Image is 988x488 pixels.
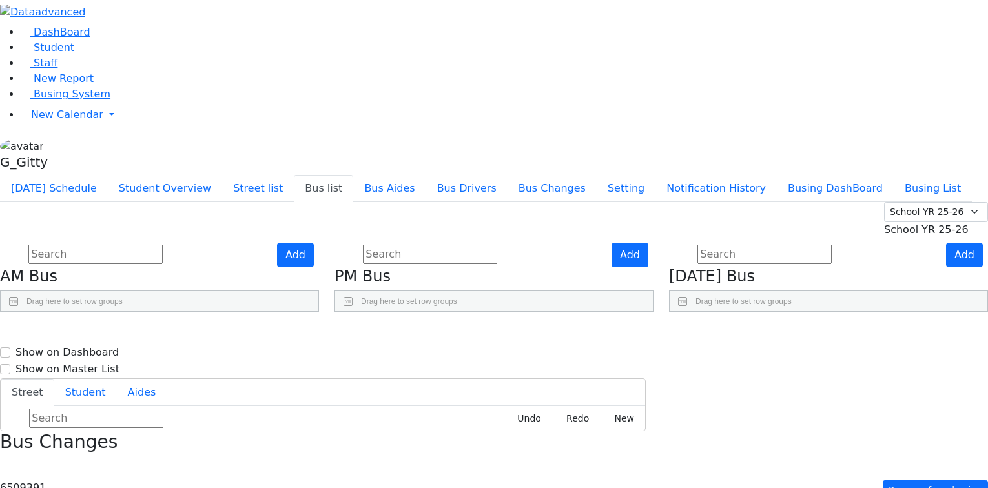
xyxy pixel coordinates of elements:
[1,379,54,406] button: Street
[697,245,832,264] input: Search
[363,245,497,264] input: Search
[884,223,969,236] span: School YR 25-26
[15,361,119,377] label: Show on Master List
[21,41,74,54] a: Student
[946,243,983,267] button: Add
[277,243,314,267] button: Add
[334,267,654,286] h4: PM Bus
[21,26,90,38] a: DashBoard
[21,72,94,85] a: New Report
[34,72,94,85] span: New Report
[15,345,119,360] label: Show on Dashboard
[34,57,57,69] span: Staff
[361,297,457,306] span: Drag here to set row groups
[34,26,90,38] span: DashBoard
[612,243,648,267] button: Add
[28,245,163,264] input: Search
[117,379,167,406] button: Aides
[353,175,426,202] button: Bus Aides
[552,409,595,429] button: Redo
[26,297,123,306] span: Drag here to set row groups
[695,297,792,306] span: Drag here to set row groups
[31,108,103,121] span: New Calendar
[294,175,353,202] button: Bus list
[29,409,163,428] input: Search
[884,202,988,222] select: Default select example
[597,175,655,202] button: Setting
[54,379,117,406] button: Student
[503,409,547,429] button: Undo
[655,175,777,202] button: Notification History
[108,175,222,202] button: Student Overview
[777,175,894,202] button: Busing DashBoard
[894,175,972,202] button: Busing List
[508,175,597,202] button: Bus Changes
[21,102,988,128] a: New Calendar
[600,409,640,429] button: New
[21,57,57,69] a: Staff
[21,88,110,100] a: Busing System
[426,175,508,202] button: Bus Drivers
[34,88,110,100] span: Busing System
[222,175,294,202] button: Street list
[1,406,645,431] div: Street
[669,267,988,286] h4: [DATE] Bus
[34,41,74,54] span: Student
